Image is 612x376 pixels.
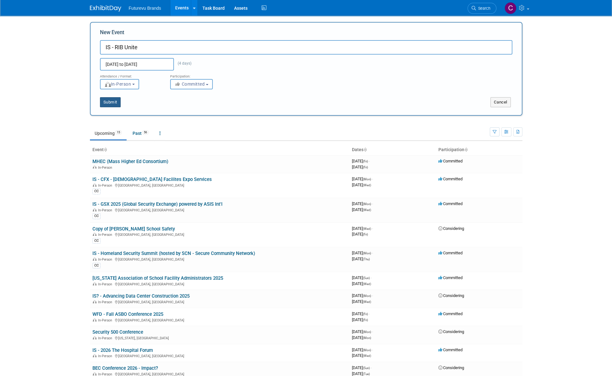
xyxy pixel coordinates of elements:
[352,226,373,231] span: [DATE]
[93,372,97,375] img: In-Person Event
[363,366,370,370] span: (Sun)
[92,226,175,232] a: Copy of [PERSON_NAME] School Safety
[93,166,97,169] img: In-Person Event
[363,294,371,298] span: (Mon)
[349,145,436,155] th: Dates
[92,188,101,194] div: CC
[90,5,121,12] img: ExhibitDay
[92,281,347,286] div: [GEOGRAPHIC_DATA], [GEOGRAPHIC_DATA]
[115,130,122,135] span: 15
[92,329,143,335] a: Security 500 Conference
[352,275,372,280] span: [DATE]
[372,226,373,231] span: -
[92,213,101,219] div: CC
[363,300,371,304] span: (Wed)
[363,183,371,187] span: (Wed)
[372,329,373,334] span: -
[98,257,114,262] span: In-Person
[92,347,153,353] a: IS - 2026 The Hospital Forum
[98,282,114,286] span: In-Person
[438,275,463,280] span: Committed
[92,335,347,340] div: [US_STATE], [GEOGRAPHIC_DATA]
[438,226,464,231] span: Considering
[98,354,114,358] span: In-Person
[363,348,371,352] span: (Mon)
[352,317,368,322] span: [DATE]
[505,2,516,14] img: CHERYL CLOWES
[93,208,97,211] img: In-Person Event
[363,233,368,236] span: (Fri)
[92,317,347,322] div: [GEOGRAPHIC_DATA], [GEOGRAPHIC_DATA]
[438,347,463,352] span: Committed
[436,145,522,155] th: Participation
[100,79,139,89] button: In-Person
[98,183,114,188] span: In-Person
[372,201,373,206] span: -
[363,202,371,206] span: (Mon)
[352,177,373,181] span: [DATE]
[352,293,373,298] span: [DATE]
[90,145,349,155] th: Event
[352,353,371,358] span: [DATE]
[92,311,163,317] a: WFD - Fall ASBO Conference 2025
[92,299,347,304] div: [GEOGRAPHIC_DATA], [GEOGRAPHIC_DATA]
[170,71,231,79] div: Participation:
[369,311,370,316] span: -
[363,312,368,316] span: (Fri)
[93,282,97,285] img: In-Person Event
[104,82,131,87] span: In-Person
[93,300,97,303] img: In-Person Event
[352,335,371,340] span: [DATE]
[363,336,371,340] span: (Mon)
[352,251,373,255] span: [DATE]
[98,208,114,212] span: In-Person
[92,293,190,299] a: IS? - Advancing Data Center Construction 2025
[364,147,367,152] a: Sort by Start Date
[104,147,107,152] a: Sort by Event Name
[363,208,371,212] span: (Wed)
[100,40,512,55] input: Name of Trade Show / Conference
[371,365,372,370] span: -
[352,347,373,352] span: [DATE]
[175,82,205,87] span: Committed
[369,159,370,163] span: -
[464,147,468,152] a: Sort by Participation Type
[438,311,463,316] span: Committed
[352,371,370,376] span: [DATE]
[92,207,347,212] div: [GEOGRAPHIC_DATA], [GEOGRAPHIC_DATA]
[363,257,370,261] span: (Thu)
[490,97,511,107] button: Cancel
[98,300,114,304] span: In-Person
[352,201,373,206] span: [DATE]
[93,257,97,261] img: In-Person Event
[438,159,463,163] span: Committed
[93,336,97,339] img: In-Person Event
[352,165,368,169] span: [DATE]
[129,6,161,11] span: Futurevu Brands
[352,311,370,316] span: [DATE]
[170,79,213,89] button: Committed
[372,293,373,298] span: -
[352,232,368,236] span: [DATE]
[352,329,373,334] span: [DATE]
[90,127,127,139] a: Upcoming15
[352,183,371,187] span: [DATE]
[363,276,370,280] span: (Sun)
[363,160,368,163] span: (Fri)
[476,6,490,11] span: Search
[352,281,371,286] span: [DATE]
[363,318,368,322] span: (Fri)
[438,329,464,334] span: Considering
[352,207,371,212] span: [DATE]
[93,354,97,357] img: In-Person Event
[142,130,149,135] span: 56
[363,282,371,286] span: (Wed)
[128,127,154,139] a: Past56
[174,61,191,66] span: (4 days)
[92,177,212,182] a: IS - CFX - [DEMOGRAPHIC_DATA] Facilites Expo Services
[352,159,370,163] span: [DATE]
[352,365,372,370] span: [DATE]
[92,201,222,207] a: IS - GSX 2025 (Global Security Exchange) powered by ASIS Int'l
[363,252,371,255] span: (Mon)
[363,166,368,169] span: (Fri)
